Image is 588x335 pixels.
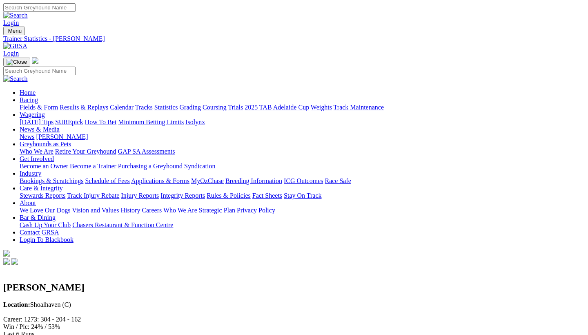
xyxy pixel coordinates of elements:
[7,59,27,65] img: Close
[20,118,585,126] div: Wagering
[11,258,18,265] img: twitter.svg
[55,148,116,155] a: Retire Your Greyhound
[67,192,119,199] a: Track Injury Rebate
[203,104,227,111] a: Coursing
[237,207,275,214] a: Privacy Policy
[20,104,58,111] a: Fields & Form
[20,163,68,170] a: Become an Owner
[3,250,10,257] img: logo-grsa-white.png
[3,42,27,50] img: GRSA
[72,207,119,214] a: Vision and Values
[3,258,10,265] img: facebook.svg
[20,192,65,199] a: Stewards Reports
[225,177,282,184] a: Breeding Information
[160,192,205,199] a: Integrity Reports
[284,177,323,184] a: ICG Outcomes
[20,126,60,133] a: News & Media
[325,177,351,184] a: Race Safe
[184,163,215,170] a: Syndication
[20,192,585,199] div: Care & Integrity
[20,185,63,192] a: Care & Integrity
[121,192,159,199] a: Injury Reports
[3,67,76,75] input: Search
[32,57,38,64] img: logo-grsa-white.png
[118,148,175,155] a: GAP SA Assessments
[20,96,38,103] a: Racing
[20,214,56,221] a: Bar & Dining
[199,207,235,214] a: Strategic Plan
[20,148,53,155] a: Who We Are
[20,229,59,236] a: Contact GRSA
[334,104,384,111] a: Track Maintenance
[31,323,60,330] text: 24% / 53%
[20,207,585,214] div: About
[3,27,25,35] button: Toggle navigation
[3,3,76,12] input: Search
[20,199,36,206] a: About
[3,301,30,308] b: Location:
[20,170,41,177] a: Industry
[8,28,22,34] span: Menu
[20,111,45,118] a: Wagering
[70,163,116,170] a: Become a Trainer
[311,104,332,111] a: Weights
[110,104,134,111] a: Calendar
[3,282,585,293] h2: [PERSON_NAME]
[3,35,585,42] a: Trainer Statistics - [PERSON_NAME]
[20,118,53,125] a: [DATE] Tips
[284,192,321,199] a: Stay On Track
[3,50,19,57] a: Login
[118,118,184,125] a: Minimum Betting Limits
[135,104,153,111] a: Tracks
[120,207,140,214] a: History
[20,141,71,147] a: Greyhounds as Pets
[36,133,88,140] a: [PERSON_NAME]
[20,221,585,229] div: Bar & Dining
[20,148,585,155] div: Greyhounds as Pets
[207,192,251,199] a: Rules & Policies
[3,323,29,330] span: Win / Plc:
[185,118,205,125] a: Isolynx
[154,104,178,111] a: Statistics
[191,177,224,184] a: MyOzChase
[20,221,71,228] a: Cash Up Your Club
[228,104,243,111] a: Trials
[118,163,183,170] a: Purchasing a Greyhound
[3,301,71,308] span: Shoalhaven (C)
[55,118,83,125] a: SUREpick
[20,133,34,140] a: News
[163,207,197,214] a: Who We Are
[20,177,83,184] a: Bookings & Scratchings
[245,104,309,111] a: 2025 TAB Adelaide Cup
[20,104,585,111] div: Racing
[142,207,162,214] a: Careers
[20,133,585,141] div: News & Media
[20,163,585,170] div: Get Involved
[72,221,173,228] a: Chasers Restaurant & Function Centre
[20,236,73,243] a: Login To Blackbook
[252,192,282,199] a: Fact Sheets
[20,177,585,185] div: Industry
[3,12,28,19] img: Search
[20,89,36,96] a: Home
[3,19,19,26] a: Login
[3,58,30,67] button: Toggle navigation
[24,316,81,323] text: 1273: 304 - 204 - 162
[85,177,129,184] a: Schedule of Fees
[20,207,70,214] a: We Love Our Dogs
[180,104,201,111] a: Grading
[60,104,108,111] a: Results & Replays
[20,155,54,162] a: Get Involved
[131,177,189,184] a: Applications & Forms
[85,118,117,125] a: How To Bet
[3,316,22,323] span: Career:
[3,75,28,83] img: Search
